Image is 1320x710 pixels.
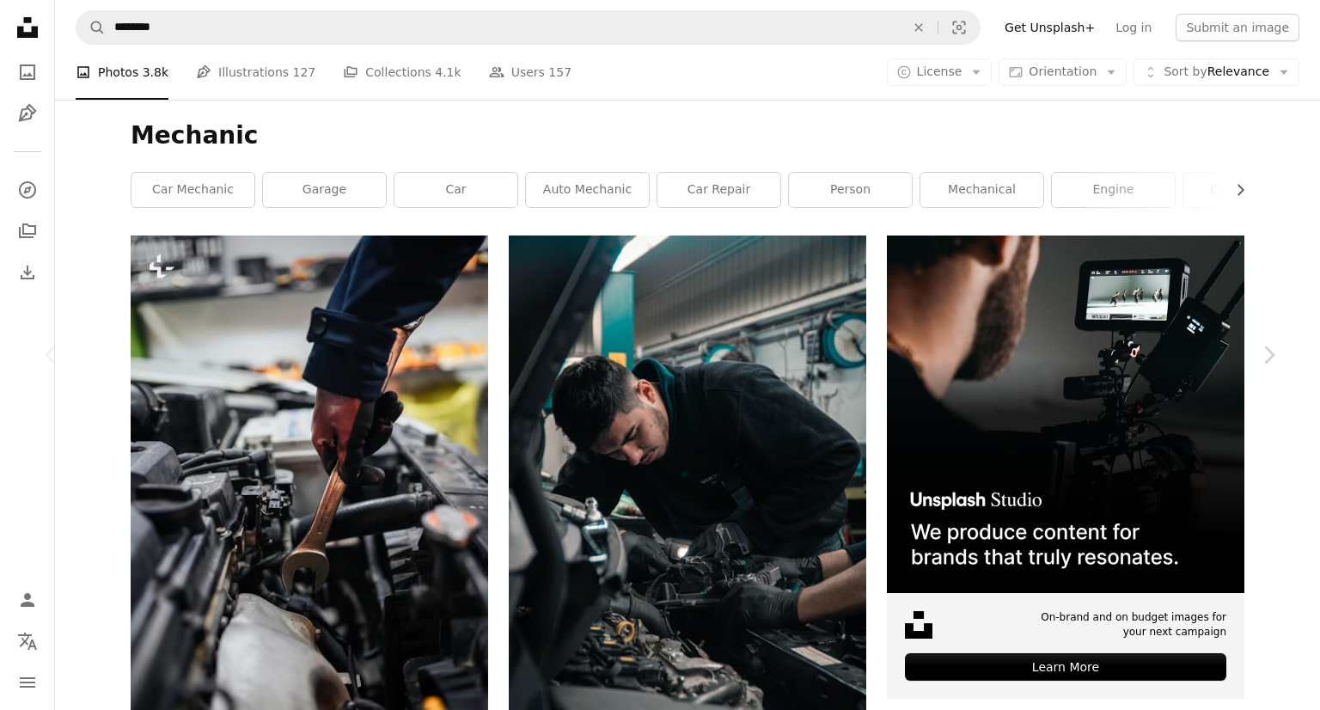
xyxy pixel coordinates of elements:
[10,96,45,131] a: Illustrations
[917,64,962,78] span: License
[548,63,571,82] span: 157
[435,63,461,82] span: 4.1k
[887,236,1244,699] a: On-brand and on budget images for your next campaignLearn More
[10,255,45,290] a: Download History
[1176,14,1299,41] button: Submit an image
[1225,173,1244,207] button: scroll list to the right
[994,14,1105,41] a: Get Unsplash+
[343,45,461,100] a: Collections 4.1k
[10,665,45,700] button: Menu
[1029,610,1226,640] span: On-brand and on budget images for your next campaign
[1029,64,1097,78] span: Orientation
[131,495,488,511] a: a man is working on a car engine
[509,495,866,511] a: man in black jacket and blue denim jeans riding motorcycle
[76,10,981,45] form: Find visuals sitewide
[920,173,1043,207] a: mechanical
[905,611,932,639] img: file-1631678316303-ed18b8b5cb9cimage
[789,173,912,207] a: person
[657,173,780,207] a: car repair
[394,173,517,207] a: car
[196,45,315,100] a: Illustrations 127
[10,55,45,89] a: Photos
[938,11,980,44] button: Visual search
[263,173,386,207] a: garage
[10,173,45,207] a: Explore
[1134,58,1299,86] button: Sort byRelevance
[489,45,571,100] a: Users 157
[1217,272,1320,438] a: Next
[999,58,1127,86] button: Orientation
[1052,173,1175,207] a: engine
[1164,64,1207,78] span: Sort by
[1105,14,1162,41] a: Log in
[526,173,649,207] a: auto mechanic
[905,653,1226,681] div: Learn More
[887,58,993,86] button: License
[10,624,45,658] button: Language
[131,120,1244,151] h1: Mechanic
[293,63,316,82] span: 127
[10,583,45,617] a: Log in / Sign up
[76,11,106,44] button: Search Unsplash
[887,236,1244,593] img: file-1715652217532-464736461acbimage
[131,173,254,207] a: car mechanic
[10,214,45,248] a: Collections
[900,11,938,44] button: Clear
[1164,64,1269,81] span: Relevance
[1183,173,1306,207] a: car service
